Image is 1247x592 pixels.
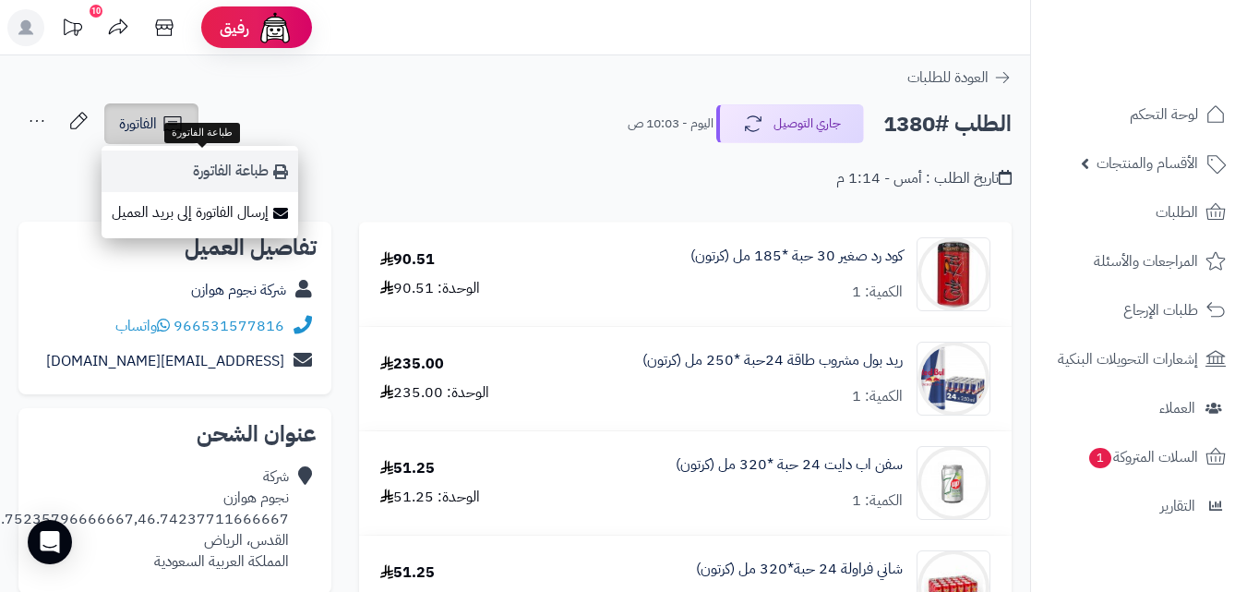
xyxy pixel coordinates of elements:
[907,66,989,89] span: العودة للطلبات
[1156,199,1198,225] span: الطلبات
[852,386,903,407] div: الكمية: 1
[696,559,903,580] a: شاني فراولة 24 حبة*320 مل (كرتون)
[191,279,286,301] a: شركة نجوم هوازن
[220,17,249,39] span: رفيق
[104,103,198,144] a: الفاتورة
[917,237,989,311] img: 1747536337-61lY7EtfpmL._AC_SL1500-90x90.jpg
[852,490,903,512] div: الكمية: 1
[642,350,903,371] a: ريد بول مشروب طاقة 24حبة *250 مل (كرتون)
[33,236,317,259] h2: تفاصيل العميل
[1042,337,1236,381] a: إشعارات التحويلات البنكية
[380,249,435,271] div: 90.51
[716,104,864,143] button: جاري التوصيل
[917,446,989,520] img: 1747540408-7a431d2a-4456-4a4d-8b76-9a07e3ea-90x90.jpg
[90,5,102,18] div: 10
[33,423,317,445] h2: عنوان الشحن
[1089,448,1111,468] span: 1
[380,278,480,299] div: الوحدة: 90.51
[1042,190,1236,235] a: الطلبات
[1094,248,1198,274] span: المراجعات والأسئلة
[380,562,435,584] div: 51.25
[836,168,1012,189] div: تاريخ الطلب : أمس - 1:14 م
[690,246,903,267] a: كود رد صغير 30 حبة *185 مل (كرتون)
[907,66,1012,89] a: العودة للطلبات
[1042,435,1236,479] a: السلات المتروكة1
[676,454,903,476] a: سفن اب دايت 24 حبة *320 مل (كرتون)
[49,9,95,51] a: تحديثات المنصة
[852,282,903,303] div: الكمية: 1
[46,350,284,372] a: [EMAIL_ADDRESS][DOMAIN_NAME]
[1123,297,1198,323] span: طلبات الإرجاع
[1042,386,1236,430] a: العملاء
[628,115,713,133] small: اليوم - 10:03 ص
[1087,444,1198,470] span: السلات المتروكة
[102,192,298,234] a: إرسال الفاتورة إلى بريد العميل
[164,123,240,143] div: طباعة الفاتورة
[1097,151,1198,176] span: الأقسام والمنتجات
[380,382,489,404] div: الوحدة: 235.00
[1042,288,1236,332] a: طلبات الإرجاع
[257,9,294,46] img: ai-face.png
[28,520,72,564] div: Open Intercom Messenger
[102,151,298,192] a: طباعة الفاتورة
[1160,493,1195,519] span: التقارير
[917,342,989,416] img: 1747538913-61wd3DK76VL._AC_SX679-90x90.jpg
[174,315,284,337] a: 966531577816
[1159,395,1195,421] span: العملاء
[1042,484,1236,528] a: التقارير
[1058,346,1198,372] span: إشعارات التحويلات البنكية
[115,315,170,337] a: واتساب
[119,113,157,135] span: الفاتورة
[1042,239,1236,284] a: المراجعات والأسئلة
[883,105,1012,143] h2: الطلب #1380
[380,354,444,375] div: 235.00
[380,487,480,508] div: الوحدة: 51.25
[1130,102,1198,127] span: لوحة التحكم
[1042,92,1236,137] a: لوحة التحكم
[380,458,435,479] div: 51.25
